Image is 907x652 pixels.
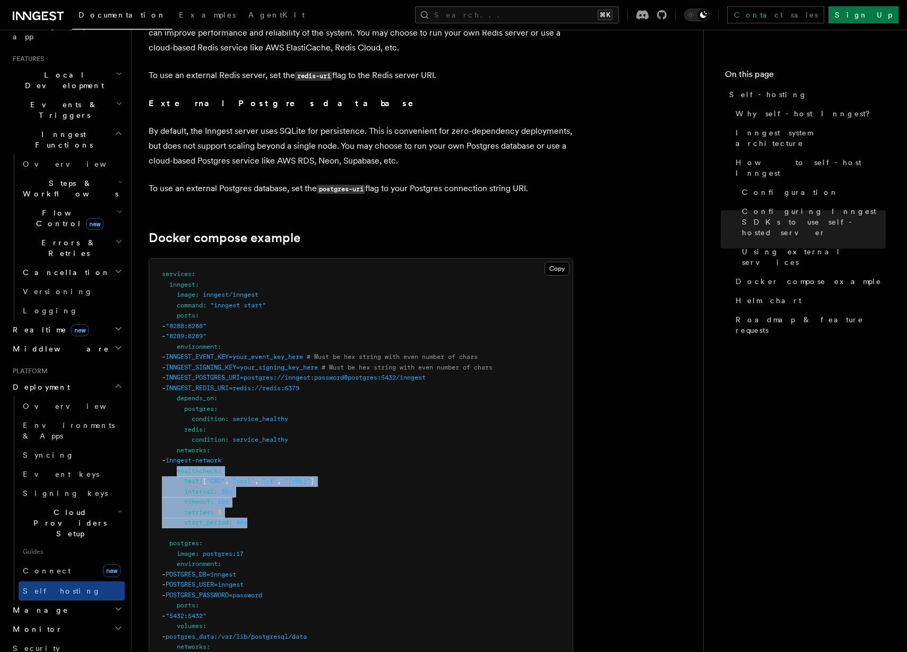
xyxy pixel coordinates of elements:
span: : [210,509,214,516]
span: Events & Triggers [8,99,116,121]
span: 40s [236,519,247,526]
a: How to self-host Inngest [731,153,886,183]
span: AgentKit [248,11,305,19]
span: : [225,415,229,423]
a: Syncing [19,445,125,465]
a: Overview [19,155,125,174]
span: : [214,405,218,413]
span: : [192,270,195,278]
span: Roadmap & feature requests [736,314,886,336]
span: environment [177,560,218,568]
p: By default, the Inngest server uses SQLite for persistence. This is convenient for zero-dependenc... [149,124,573,168]
span: Inngest Functions [8,129,115,150]
span: postgres_data:/var/lib/postgresql/data [166,633,307,640]
span: Cancellation [19,267,110,278]
span: 3 [218,509,221,516]
span: : [195,291,199,298]
span: image [177,291,195,298]
span: - [162,322,166,330]
a: Inngest system architecture [731,123,886,153]
span: Cloud Providers Setup [19,507,117,539]
button: Steps & Workflows [19,174,125,203]
span: : [218,343,221,350]
span: service_healthy [232,436,288,443]
kbd: ⌘K [598,10,612,20]
button: Errors & Retries [19,233,125,263]
span: "curl" [232,477,255,485]
span: - [162,591,166,599]
span: Flow Control [19,208,117,229]
span: healthcheck [177,467,218,475]
span: INNGEST_EVENT_KEY=your_event_key_here [166,353,303,361]
span: - [162,571,166,578]
a: Logging [19,301,125,320]
button: Search...⌘K [415,6,619,23]
span: inngest-network [166,457,221,464]
span: Configuring Inngest SDKs to use self-hosted server [742,206,886,238]
span: ports [177,602,195,609]
span: Errors & Retries [19,237,115,259]
a: AgentKit [242,3,311,29]
span: retries [184,509,210,516]
span: postgres [169,539,199,547]
span: - [162,384,166,392]
span: Self-hosting [729,89,807,100]
span: "8289:8289" [166,332,206,340]
span: : [218,560,221,568]
span: ] [310,477,314,485]
span: : [199,539,203,547]
span: # Must be hex string with even number of chars [322,364,493,371]
span: : [214,488,218,495]
code: postgres-uri [317,185,365,194]
span: - [162,581,166,588]
span: : [199,477,203,485]
p: To use an external Postgres database, set the flag to your Postgres connection string URI. [149,181,573,196]
span: new [86,218,103,230]
span: timeout [184,498,210,505]
span: Steps & Workflows [19,178,118,199]
span: Overview [23,160,132,168]
span: : [195,281,199,288]
a: Overview [19,397,125,416]
span: Using external services [742,246,886,268]
button: Copy [545,262,569,276]
a: Examples [172,3,242,29]
span: interval [184,488,214,495]
span: test [184,477,199,485]
span: Connect [23,567,71,575]
span: POSTGRES_PASSWORD=password [166,591,262,599]
span: new [71,324,89,336]
span: INNGEST_REDIS_URI=redis://redis:6379 [166,384,299,392]
span: Docker compose example [736,276,882,287]
span: redis [184,426,203,433]
span: "[URL]" [284,477,310,485]
span: POSTGRES_USER=inngest [166,581,244,588]
span: : [206,447,210,454]
span: - [162,612,166,620]
span: Signing keys [23,489,108,497]
span: 10s [218,498,229,505]
a: Setting up your app [8,16,125,46]
span: inngest [169,281,195,288]
span: Logging [23,306,78,315]
a: Docker compose example [731,272,886,291]
span: Event keys [23,470,99,478]
span: - [162,353,166,361]
button: Local Development [8,65,125,95]
span: image [177,550,195,557]
span: : [214,394,218,402]
a: Self-hosting [725,85,886,104]
span: service_healthy [232,415,288,423]
span: : [195,312,199,319]
a: Configuring Inngest SDKs to use self-hosted server [738,202,886,242]
span: : [195,550,199,557]
span: : [203,622,206,630]
a: Connectnew [19,560,125,581]
a: Configuration [738,183,886,202]
span: - [162,364,166,371]
span: "5432:5432" [166,612,206,620]
code: redis-uri [295,72,332,81]
span: condition [192,436,225,443]
span: start_period [184,519,229,526]
span: Syncing [23,451,74,459]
